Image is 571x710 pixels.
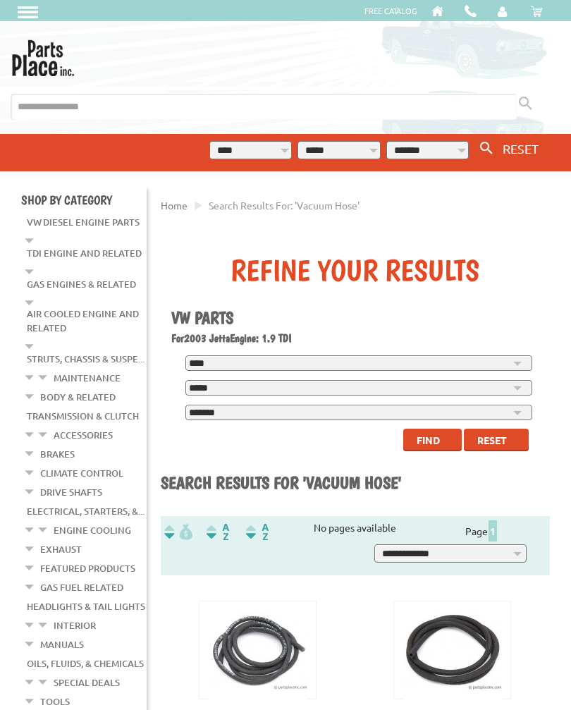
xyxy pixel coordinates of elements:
h1: VW Parts [171,307,540,328]
img: Sort by Headline [204,524,232,540]
span: Search results for: 'Vacuum hose' [209,199,360,212]
div: Refine Your Results [171,252,540,288]
span: RESET [503,141,539,156]
a: Gas Fuel Related [40,578,123,596]
a: Climate Control [40,464,123,482]
h1: Search results for 'Vacuum hose' [161,472,551,495]
a: Special Deals [54,673,120,692]
a: Transmission & Clutch [27,407,139,425]
span: Find [417,434,440,446]
a: Featured Products [40,559,135,577]
button: Reset [464,429,529,451]
a: Home [161,199,188,212]
a: Exhaust [40,540,82,558]
a: VW Diesel Engine Parts [27,213,140,231]
a: Engine Cooling [54,521,131,539]
a: Drive Shafts [40,483,102,501]
h4: Shop By Category [21,192,147,207]
button: Find [403,429,462,451]
img: Sort by Sales Rank [243,524,271,540]
a: Brakes [40,445,75,463]
a: Struts, Chassis & Suspe... [27,350,145,368]
a: Interior [54,616,96,635]
div: Page [418,520,545,541]
a: TDI Engine and Related [27,244,142,262]
img: filterpricelow.svg [164,524,192,540]
a: Oils, Fluids, & Chemicals [27,654,144,673]
a: Body & Related [40,388,116,406]
span: Engine: 1.9 TDI [230,331,292,345]
span: For [171,331,184,345]
span: 1 [489,520,497,541]
a: Manuals [40,635,84,654]
button: RESET [497,138,544,159]
button: Search By VW... [474,138,498,159]
span: Reset [477,434,507,446]
img: Parts Place Inc! [11,35,75,76]
h2: 2003 Jetta [171,331,540,345]
a: Gas Engines & Related [27,275,136,293]
a: Headlights & Tail Lights [27,597,145,616]
div: No pages available [291,520,418,535]
a: Maintenance [54,369,121,387]
a: Electrical, Starters, &... [27,502,145,520]
a: Air Cooled Engine and Related [27,305,139,337]
a: Accessories [54,426,113,444]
